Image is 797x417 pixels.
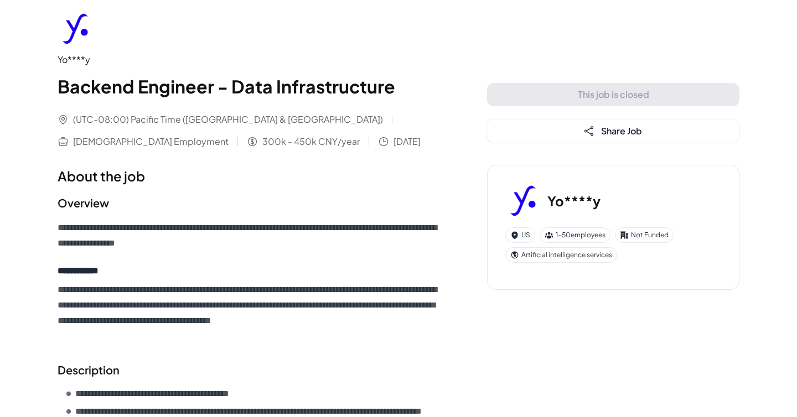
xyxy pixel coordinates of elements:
[601,125,642,137] span: Share Job
[58,195,443,211] h2: Overview
[615,227,674,243] div: Not Funded
[394,135,421,148] span: [DATE]
[505,183,541,218] img: Yo
[505,247,617,263] div: Artificial intelligence services
[505,227,535,243] div: US
[58,11,93,46] img: Yo
[540,227,610,243] div: 1-50 employees
[58,362,443,378] h2: Description
[73,135,229,148] span: [DEMOGRAPHIC_DATA] Employment
[487,119,739,143] button: Share Job
[58,166,443,186] h1: About the job
[73,113,383,126] span: (UTC-08:00) Pacific Time ([GEOGRAPHIC_DATA] & [GEOGRAPHIC_DATA])
[262,135,360,148] span: 300k - 450k CNY/year
[58,73,443,100] h1: Backend Engineer - Data Infrastructure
